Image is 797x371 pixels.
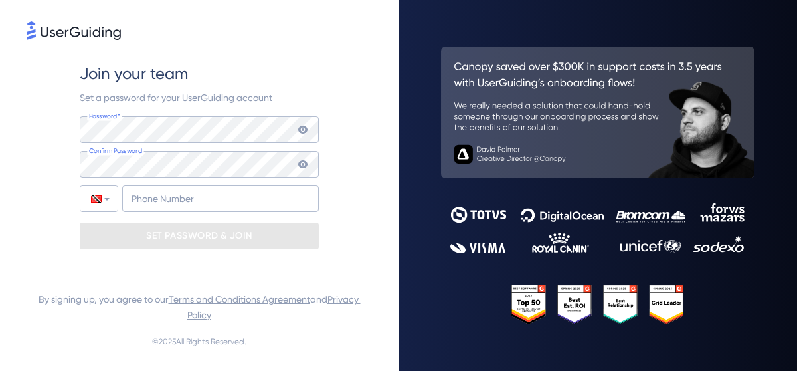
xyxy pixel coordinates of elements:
span: By signing up, you agree to our and [27,291,372,323]
img: 25303e33045975176eb484905ab012ff.svg [511,285,684,324]
p: SET PASSWORD & JOIN [146,225,252,247]
img: 8faab4ba6bc7696a72372aa768b0286c.svg [27,21,121,40]
div: Trinidad and Tobago: + 1868 [80,186,118,211]
img: 26c0aa7c25a843aed4baddd2b5e0fa68.svg [441,47,754,178]
a: Terms and Conditions Agreement [169,294,310,305]
img: 9302ce2ac39453076f5bc0f2f2ca889b.svg [450,203,745,254]
input: Phone Number [122,185,319,212]
span: Join your team [80,63,188,84]
span: Set a password for your UserGuiding account [80,92,272,103]
span: © 2025 All Rights Reserved. [152,334,246,350]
